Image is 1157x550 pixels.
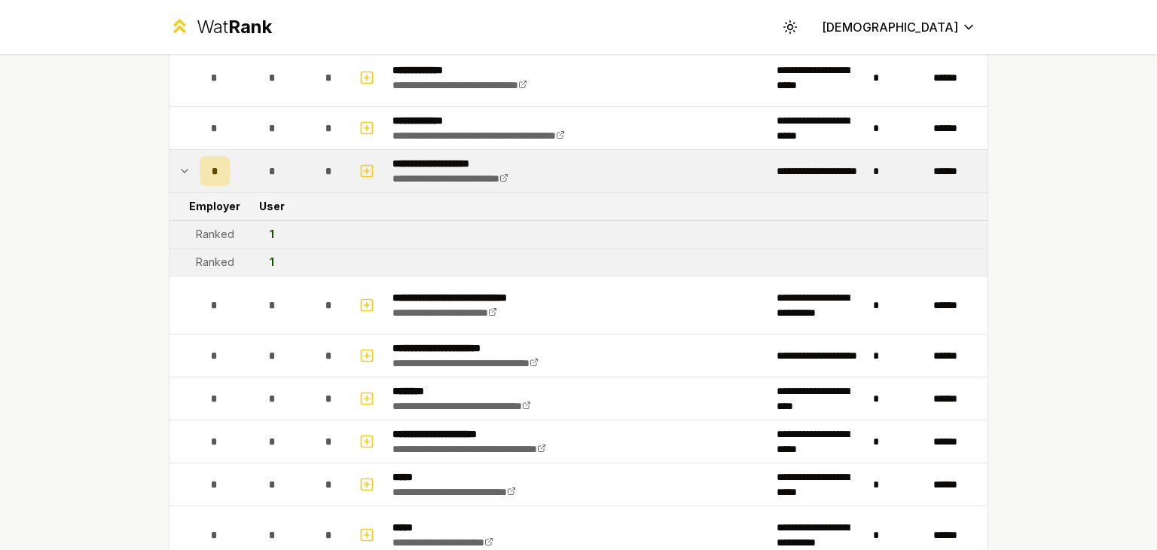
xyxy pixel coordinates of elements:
div: Ranked [196,227,234,242]
td: User [236,193,308,220]
div: Ranked [196,255,234,270]
a: WatRank [169,15,272,39]
div: 1 [270,255,274,270]
span: [DEMOGRAPHIC_DATA] [822,18,958,36]
div: 1 [270,227,274,242]
div: Wat [197,15,272,39]
td: Employer [194,193,236,220]
button: [DEMOGRAPHIC_DATA] [810,14,988,41]
span: Rank [228,16,272,38]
